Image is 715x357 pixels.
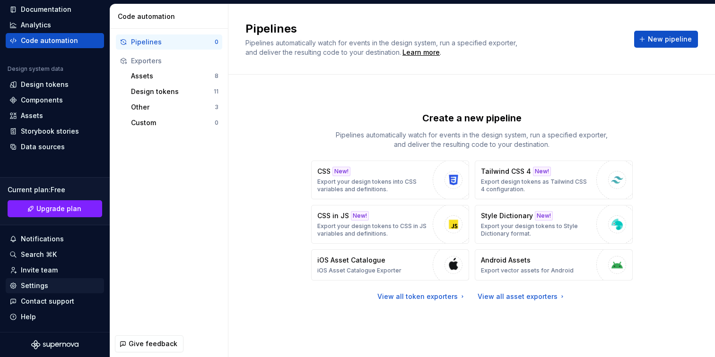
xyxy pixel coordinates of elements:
div: Assets [131,71,215,81]
a: Design tokens [6,77,104,92]
div: 11 [214,88,218,95]
p: Export design tokens as Tailwind CSS 4 configuration. [481,178,592,193]
div: Storybook stories [21,127,79,136]
div: 3 [215,103,218,111]
a: View all token exporters [377,292,466,301]
p: iOS Asset Catalogue [317,255,385,265]
button: Pipelines0 [116,34,222,50]
p: Create a new pipeline [422,111,522,125]
span: Pipelines automatically watch for events in the design system, run a specified exporter, and deli... [245,39,519,56]
span: Upgrade plan [36,204,81,213]
div: 0 [215,38,218,46]
div: Code automation [118,12,224,21]
div: 8 [215,72,218,80]
a: Settings [6,278,104,293]
div: Other [131,102,215,112]
p: Export your design tokens into CSS variables and definitions. [317,178,428,193]
button: Android AssetsExport vector assets for Android [475,249,633,280]
svg: Supernova Logo [31,340,78,349]
div: Documentation [21,5,71,14]
div: Code automation [21,36,78,45]
div: Contact support [21,297,74,306]
div: Pipelines [131,37,215,47]
button: Design tokens11 [127,84,222,99]
p: CSS in JS [317,211,349,221]
a: Upgrade plan [8,200,102,217]
button: CSSNew!Export your design tokens into CSS variables and definitions. [311,161,469,199]
div: Design tokens [131,87,214,96]
div: Help [21,312,36,322]
button: Custom0 [127,115,222,130]
button: Assets8 [127,68,222,84]
div: Analytics [21,20,51,30]
div: Search ⌘K [21,250,57,259]
button: Tailwind CSS 4New!Export design tokens as Tailwind CSS 4 configuration. [475,161,633,199]
div: Design system data [8,65,63,73]
p: Export your design tokens to CSS in JS variables and definitions. [317,222,428,238]
button: iOS Asset CatalogueiOS Asset Catalogue Exporter [311,249,469,280]
div: New! [533,167,551,176]
p: iOS Asset Catalogue Exporter [317,267,401,274]
a: Storybook stories [6,124,104,139]
div: 0 [215,119,218,127]
div: Current plan : Free [8,185,102,195]
a: View all asset exporters [478,292,566,301]
button: Give feedback [115,335,183,352]
p: Pipelines automatically watch for events in the design system, run a specified exporter, and deli... [330,130,614,149]
h2: Pipelines [245,21,623,36]
p: CSS [317,167,331,176]
button: Contact support [6,294,104,309]
div: Exporters [131,56,218,66]
div: Settings [21,281,48,290]
button: Other3 [127,100,222,115]
span: New pipeline [648,34,692,44]
p: Tailwind CSS 4 [481,167,531,176]
div: Assets [21,111,43,120]
button: New pipeline [634,31,698,48]
a: Invite team [6,263,104,278]
div: New! [332,167,350,176]
a: Assets [6,108,104,123]
div: Custom [131,118,215,127]
span: . [401,49,441,56]
span: Give feedback [129,339,177,348]
a: Analytics [6,17,104,33]
p: Android Assets [481,255,531,265]
p: Style Dictionary [481,211,533,221]
div: Design tokens [21,80,69,89]
button: CSS in JSNew!Export your design tokens to CSS in JS variables and definitions. [311,205,469,244]
a: Components [6,93,104,108]
button: Help [6,309,104,324]
a: Code automation [6,33,104,48]
a: Documentation [6,2,104,17]
div: New! [351,211,369,221]
a: Learn more [402,48,440,57]
div: Data sources [21,142,65,152]
button: Notifications [6,231,104,246]
div: Notifications [21,234,64,244]
p: Export vector assets for Android [481,267,574,274]
a: Data sources [6,139,104,154]
div: New! [535,211,553,221]
p: Export your design tokens to Style Dictionary format. [481,222,592,238]
button: Search ⌘K [6,247,104,262]
button: Style DictionaryNew!Export your design tokens to Style Dictionary format. [475,205,633,244]
div: Components [21,95,63,105]
div: Invite team [21,265,58,275]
